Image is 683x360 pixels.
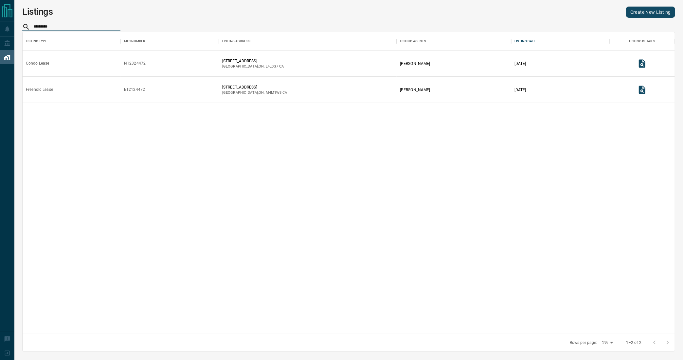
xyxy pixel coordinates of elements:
div: Listing Details [629,32,655,50]
div: Listing Type [23,32,121,50]
div: MLS Number [124,32,145,50]
p: [PERSON_NAME] [400,61,430,67]
div: Listing Agents [397,32,511,50]
p: [PERSON_NAME] [400,87,430,93]
p: [DATE] [514,61,526,67]
p: Rows per page: [570,340,597,346]
div: Listing Address [222,32,250,50]
div: 25 [600,338,616,348]
div: Condo Lease [26,61,49,66]
button: View Listing Details [636,57,649,70]
div: Freehold Lease [26,87,53,92]
p: [DATE] [514,87,526,93]
p: [STREET_ADDRESS] [222,84,287,90]
p: 1–2 of 2 [626,340,641,346]
div: Listing Address [219,32,397,50]
p: [GEOGRAPHIC_DATA] , ON , CA [222,90,287,95]
button: View Listing Details [636,83,649,96]
p: [GEOGRAPHIC_DATA] , ON , CA [222,64,284,69]
p: [STREET_ADDRESS] [222,58,284,64]
div: Listing Type [26,32,47,50]
div: N12324472 [124,61,146,66]
span: l4l0g7 [266,64,279,69]
div: E12124472 [124,87,145,92]
div: MLS Number [121,32,219,50]
a: Create New Listing [626,7,675,18]
div: Listing Date [514,32,536,50]
h1: Listings [22,7,53,17]
div: Listing Details [609,32,675,50]
div: Listing Date [511,32,609,50]
span: m4m1w8 [266,90,282,95]
div: Listing Agents [400,32,426,50]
